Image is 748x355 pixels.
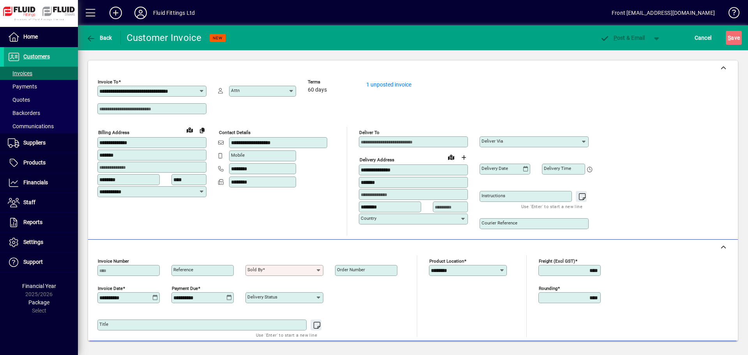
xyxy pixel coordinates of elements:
span: Backorders [8,110,40,116]
button: Choose address [457,151,470,164]
span: P [614,35,617,41]
mat-hint: Use 'Enter' to start a new line [521,202,582,211]
mat-label: Payment due [172,286,198,291]
mat-label: Invoice To [98,79,118,85]
span: Home [23,34,38,40]
a: Reports [4,213,78,232]
a: Staff [4,193,78,212]
a: Communications [4,120,78,133]
span: Communications [8,123,54,129]
span: 60 days [308,87,327,93]
mat-label: Courier Reference [482,220,517,226]
div: Customer Invoice [127,32,202,44]
span: Terms [308,79,355,85]
a: View on map [183,124,196,136]
button: Add [103,6,128,20]
mat-label: Instructions [482,193,505,198]
span: Support [23,259,43,265]
div: Fluid Fittings Ltd [153,7,195,19]
mat-label: Delivery date [482,166,508,171]
span: ost & Email [600,35,645,41]
a: Suppliers [4,133,78,153]
button: Save [726,31,742,45]
span: Package [28,299,49,306]
mat-label: Sold by [247,267,263,272]
a: Products [4,153,78,173]
button: Back [84,31,114,45]
mat-label: Product location [429,258,464,264]
button: Copy to Delivery address [196,124,208,136]
a: Home [4,27,78,47]
mat-label: Delivery time [544,166,571,171]
span: Back [86,35,112,41]
span: ave [728,32,740,44]
a: Backorders [4,106,78,120]
a: Quotes [4,93,78,106]
mat-label: Invoice number [98,258,129,264]
a: 1 unposted invoice [366,81,411,88]
a: Invoices [4,67,78,80]
mat-label: Reference [173,267,193,272]
span: Suppliers [23,140,46,146]
mat-label: Freight (excl GST) [539,258,575,264]
a: Settings [4,233,78,252]
a: Financials [4,173,78,193]
span: Financials [23,179,48,185]
mat-label: Order number [337,267,365,272]
mat-label: Deliver via [482,138,503,144]
mat-label: Rounding [539,286,557,291]
span: Financial Year [22,283,56,289]
div: Front [EMAIL_ADDRESS][DOMAIN_NAME] [612,7,715,19]
a: View on map [445,151,457,163]
span: Cancel [695,32,712,44]
mat-hint: Use 'Enter' to start a new line [256,330,317,339]
mat-label: Invoice date [98,286,123,291]
button: Post & Email [596,31,649,45]
span: S [728,35,731,41]
span: Reports [23,219,42,225]
mat-label: Mobile [231,152,245,158]
a: Support [4,253,78,272]
span: Payments [8,83,37,90]
span: NEW [213,35,222,41]
span: Invoices [8,70,32,76]
span: Customers [23,53,50,60]
app-page-header-button: Back [78,31,121,45]
mat-label: Delivery status [247,294,277,300]
mat-label: Attn [231,88,240,93]
button: Profile [128,6,153,20]
a: Knowledge Base [723,2,738,27]
span: Staff [23,199,35,205]
a: Payments [4,80,78,93]
span: Settings [23,239,43,245]
button: Cancel [693,31,714,45]
mat-label: Country [361,215,376,221]
span: Quotes [8,97,30,103]
mat-label: Title [99,321,108,327]
mat-label: Deliver To [359,130,379,135]
span: Products [23,159,46,166]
